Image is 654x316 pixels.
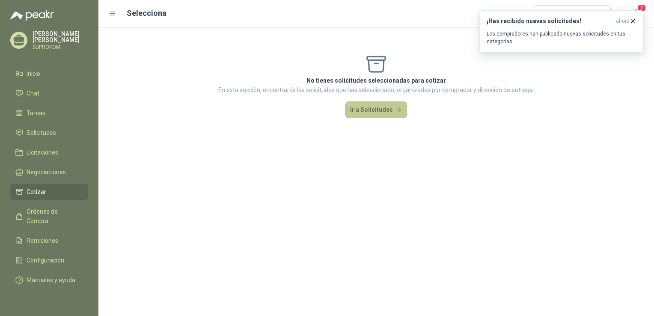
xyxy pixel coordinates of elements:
a: Manuales y ayuda [10,272,88,288]
span: Remisiones [27,236,58,245]
span: Solicitudes [27,128,56,137]
a: Licitaciones [10,144,88,161]
a: Tareas [10,105,88,121]
button: Cargar cotizaciones [534,5,611,22]
button: Ir a Solicitudes [345,101,407,119]
p: No tienes solicitudes seleccionadas para cotizar [218,76,534,85]
span: Órdenes de Compra [27,207,80,226]
h3: ¡Has recibido nuevas solicitudes! [487,18,612,25]
span: 2 [637,4,646,12]
span: Configuración [27,256,64,265]
p: En esta sección, encontrarás las solicitudes que has seleccionado, organizadas por comprador y di... [218,85,534,95]
span: Chat [27,89,39,98]
span: Inicio [27,69,40,78]
a: Inicio [10,66,88,82]
p: SUPROKOM [33,45,88,50]
button: ¡Has recibido nuevas solicitudes!ahora Los compradores han publicado nuevas solicitudes en tus ca... [479,10,644,53]
span: Tareas [27,108,45,118]
button: 2 [628,6,644,21]
a: Chat [10,85,88,101]
span: Cotizar [27,187,46,197]
a: Solicitudes [10,125,88,141]
a: Cotizar [10,184,88,200]
p: [PERSON_NAME] [PERSON_NAME] [33,31,88,43]
span: Manuales y ayuda [27,275,75,285]
a: Negociaciones [10,164,88,180]
h2: Selecciona [127,7,166,19]
a: Órdenes de Compra [10,203,88,229]
span: ahora [616,18,630,25]
span: Negociaciones [27,167,66,177]
img: Logo peakr [10,10,54,21]
p: Los compradores han publicado nuevas solicitudes en tus categorías. [487,30,636,45]
a: Remisiones [10,233,88,249]
a: Configuración [10,252,88,268]
span: Licitaciones [27,148,58,157]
